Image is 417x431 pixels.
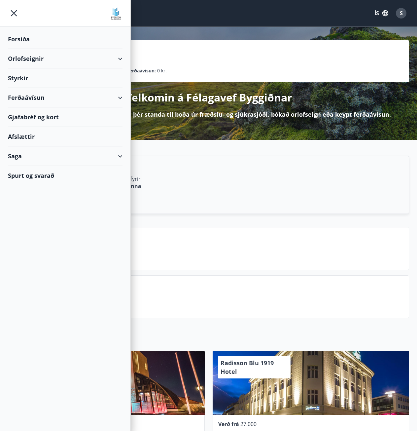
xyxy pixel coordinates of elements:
div: Afslættir [8,127,122,146]
div: Styrkir [8,68,122,88]
span: S [400,10,403,17]
div: Ferðaávísun [8,88,122,107]
button: ÍS [371,7,392,19]
span: Radisson Blu 1919 Hotel [221,359,274,375]
p: Velkomin á Félagavef Byggiðnar [125,90,292,105]
div: Gjafabréf og kort [8,107,122,127]
div: Spurt og svarað [8,166,122,185]
div: Forsíða [8,29,122,49]
span: 27.000 [240,420,257,428]
span: 0 kr. [157,67,167,74]
p: Næstu helgi [56,244,403,255]
div: Saga [8,146,122,166]
div: Orlofseignir [8,49,122,68]
p: Ferðaávísun : [127,67,156,74]
button: S [393,5,409,21]
button: menu [8,7,20,19]
p: Spurt og svarað [56,292,403,303]
span: Verð frá [218,420,239,428]
img: union_logo [109,7,122,20]
p: Hér getur þú sótt um þá styrki sem þér standa til boða úr fræðslu- og sjúkrasjóði, bókað orlofsei... [26,110,391,119]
